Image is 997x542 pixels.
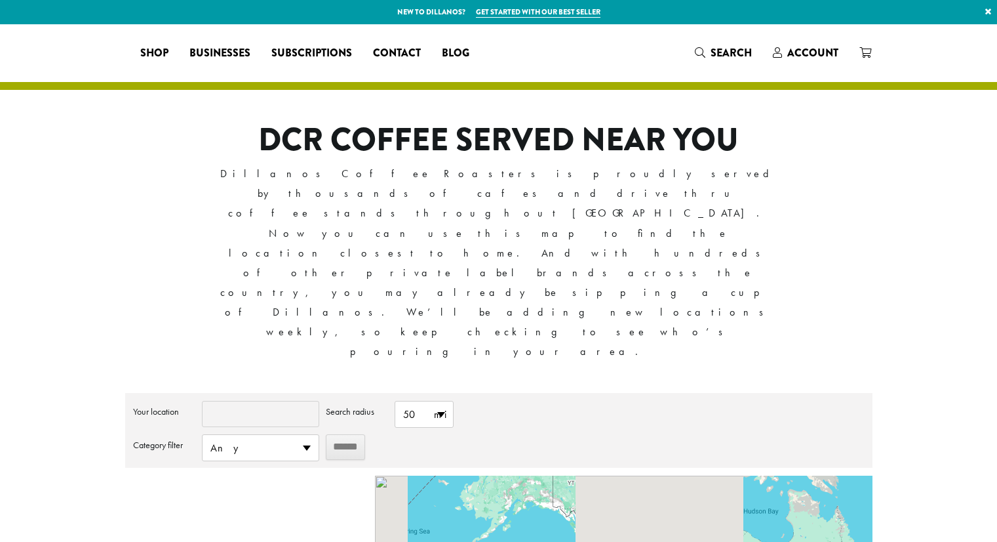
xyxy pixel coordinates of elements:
[218,164,779,362] p: Dillanos Coffee Roasters is proudly served by thousands of cafes and drive thru coffee stands thr...
[218,121,779,159] h1: DCR COFFEE SERVED NEAR YOU
[133,434,195,455] label: Category filter
[395,402,453,427] span: 50 mi
[326,401,388,422] label: Search radius
[203,435,319,461] span: Any
[130,43,179,64] a: Shop
[133,401,195,422] label: Your location
[711,45,752,60] span: Search
[373,45,421,62] span: Contact
[271,45,352,62] span: Subscriptions
[442,45,469,62] span: Blog
[189,45,250,62] span: Businesses
[476,7,600,18] a: Get started with our best seller
[787,45,838,60] span: Account
[684,42,762,64] a: Search
[140,45,168,62] span: Shop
